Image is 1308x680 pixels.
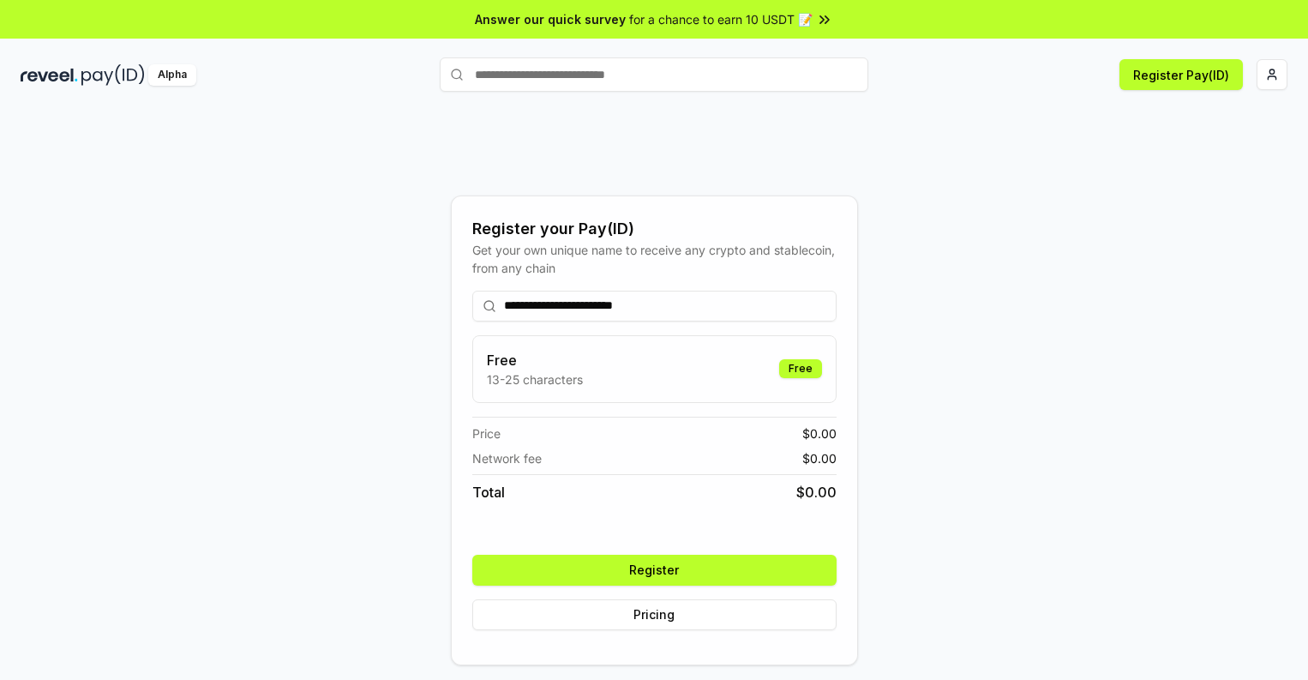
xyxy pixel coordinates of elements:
[21,64,78,86] img: reveel_dark
[472,482,505,502] span: Total
[472,599,837,630] button: Pricing
[472,449,542,467] span: Network fee
[472,217,837,241] div: Register your Pay(ID)
[472,424,501,442] span: Price
[629,10,813,28] span: for a chance to earn 10 USDT 📝
[487,350,583,370] h3: Free
[472,241,837,277] div: Get your own unique name to receive any crypto and stablecoin, from any chain
[148,64,196,86] div: Alpha
[81,64,145,86] img: pay_id
[1119,59,1243,90] button: Register Pay(ID)
[796,482,837,502] span: $ 0.00
[487,370,583,388] p: 13-25 characters
[472,555,837,586] button: Register
[779,359,822,378] div: Free
[802,449,837,467] span: $ 0.00
[475,10,626,28] span: Answer our quick survey
[802,424,837,442] span: $ 0.00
